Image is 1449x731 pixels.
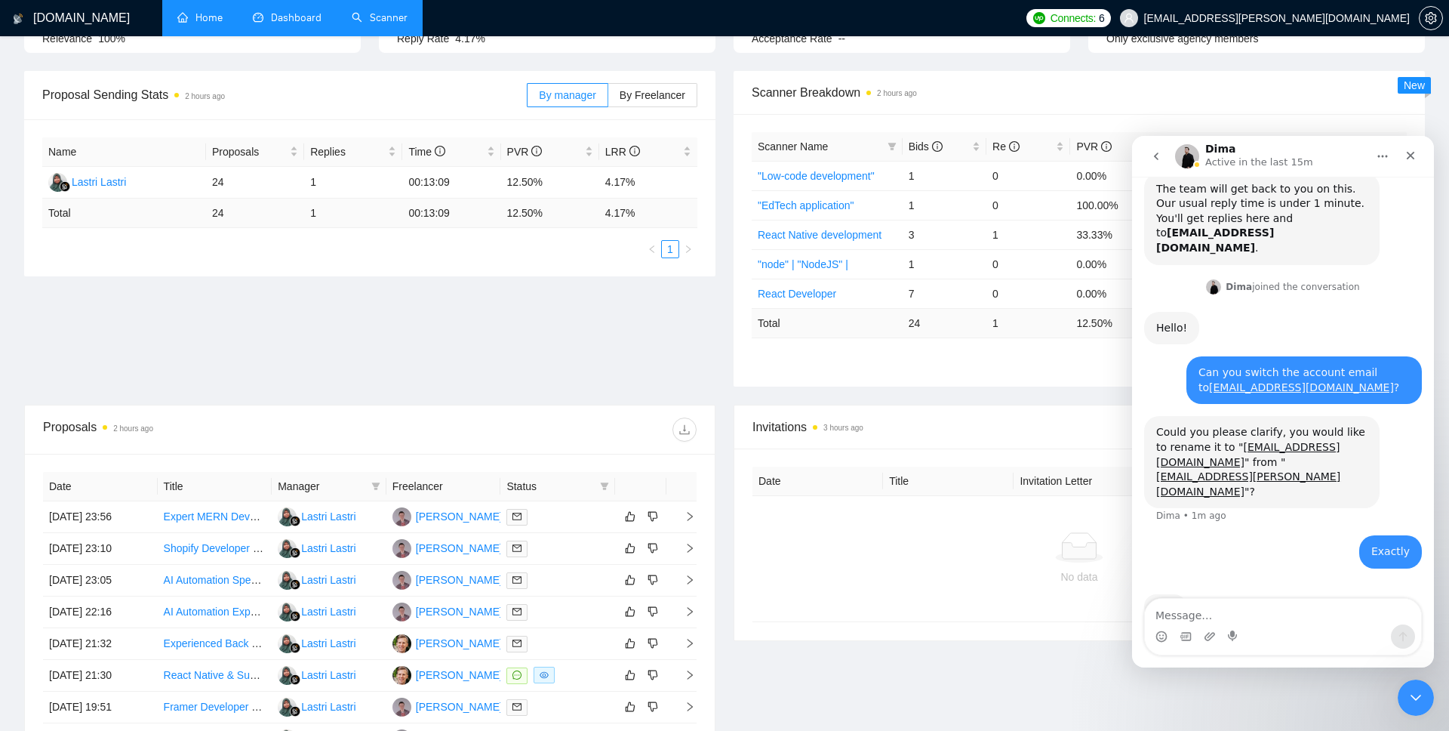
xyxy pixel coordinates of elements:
span: Connects: [1051,10,1096,26]
div: Lastri Lastri [301,603,355,620]
span: like [625,510,635,523]
div: [PERSON_NAME] [416,572,503,588]
td: 1 [986,220,1070,249]
time: 2 hours ago [113,424,153,433]
span: mail [512,544,521,553]
button: like [621,571,639,589]
span: filter [597,475,612,498]
div: [PERSON_NAME] [416,508,503,525]
td: 1 [903,249,986,279]
td: Framer Developer Needed for Clean, Responsive Website Builds [158,692,272,723]
a: LLLastri Lastri [278,700,355,712]
a: LLLastri Lastri [278,668,355,680]
button: dislike [644,698,662,716]
button: dislike [644,539,662,557]
td: 0.00% [1070,279,1154,308]
span: right [672,670,695,680]
span: New [1404,79,1425,91]
span: 4.17% [455,32,485,45]
a: "Low-code development" [758,170,875,182]
span: right [672,511,695,522]
th: Manager [272,472,386,501]
iframe: Intercom live chat [1132,136,1434,668]
span: 6 [1099,10,1105,26]
img: gigradar-bm.png [290,579,300,590]
span: Status [506,478,594,495]
span: like [625,701,635,713]
img: LL [278,571,297,590]
td: AI Automation Expert (N8N + OpenAI) – Rebuild & Optimize Smart Article Generation System [158,597,272,628]
img: gigradar-bm.png [290,611,300,622]
td: 24 [903,308,986,338]
img: UL [392,698,411,717]
span: -- [838,32,845,45]
span: PVR [1076,140,1112,153]
span: mail [512,575,521,584]
img: gigradar-bm.png [290,643,300,653]
div: [PERSON_NAME] [416,603,503,620]
span: Time [408,146,445,158]
time: 2 hours ago [185,92,225,100]
td: Expert MERN Developer for Solana-Based Game [158,501,272,533]
span: right [684,245,693,254]
span: message [512,671,521,680]
button: download [672,418,697,442]
img: LL [278,507,297,526]
td: 0 [986,190,1070,220]
img: UL [392,603,411,622]
span: like [625,669,635,681]
a: LLLastri Lastri [278,510,355,522]
div: Proposals [43,418,370,442]
td: 24 [206,199,304,228]
span: dislike [648,637,658,649]
div: No data [764,569,1394,585]
td: Total [42,199,206,228]
td: 12.50% [501,167,599,199]
a: homeHome [177,11,223,24]
img: LL [278,603,297,622]
span: Re [992,140,1020,153]
span: Reply Rate [397,32,449,45]
span: Dashboard [271,11,321,24]
span: Proposals [212,143,287,160]
span: left [648,245,657,254]
th: Invitation Letter [1014,467,1144,496]
span: dislike [648,606,658,618]
span: filter [888,142,897,151]
a: UL[PERSON_NAME] [392,541,503,554]
a: React Developer [758,288,836,300]
th: Proposals [206,137,304,167]
div: Lastri Lastri [301,699,355,715]
time: 3 hours ago [823,424,863,432]
th: Replies [304,137,402,167]
button: like [621,634,639,652]
li: Previous Page [643,240,661,258]
a: Shopify Developer For Print On Demand + International Markets [164,542,464,554]
div: Lastri Lastri [72,174,126,190]
span: dislike [648,669,658,681]
th: Date [43,472,158,501]
button: like [621,603,639,621]
img: LL [278,698,297,717]
span: dislike [648,701,658,713]
td: 0 [986,279,1070,308]
button: left [643,240,661,258]
a: UL[PERSON_NAME] [392,510,503,522]
a: "node" | "NodeJS" | [758,258,848,270]
span: right [672,543,695,554]
th: Title [158,472,272,501]
td: 1 [986,308,1070,338]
